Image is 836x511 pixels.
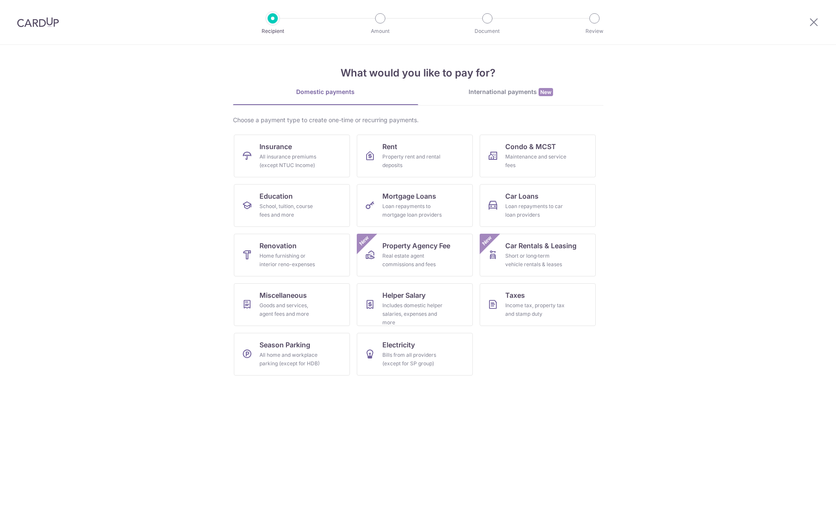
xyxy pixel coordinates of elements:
[357,135,473,177] a: RentProperty rent and rental deposits
[382,141,397,152] span: Rent
[480,234,494,248] span: New
[233,116,603,124] div: Choose a payment type to create one-time or recurring payments.
[259,340,310,350] span: Season Parking
[505,301,567,318] div: Income tax, property tax and stamp duty
[234,135,350,177] a: InsuranceAll insurance premiums (except NTUC Income)
[563,27,626,35] p: Review
[234,184,350,227] a: EducationSchool, tuition, course fees and more
[505,202,567,219] div: Loan repayments to car loan providers
[17,17,59,27] img: CardUp
[357,234,371,248] span: New
[456,27,519,35] p: Document
[539,88,553,96] span: New
[259,351,321,368] div: All home and workplace parking (except for HDB)
[233,88,418,96] div: Domestic payments
[241,27,304,35] p: Recipient
[357,184,473,227] a: Mortgage LoansLoan repayments to mortgage loan providers
[480,283,596,326] a: TaxesIncome tax, property tax and stamp duty
[382,351,444,368] div: Bills from all providers (except for SP group)
[357,283,473,326] a: Helper SalaryIncludes domestic helper salaries, expenses and more
[234,283,350,326] a: MiscellaneousGoods and services, agent fees and more
[480,234,596,276] a: Car Rentals & LeasingShort or long‑term vehicle rentals & leasesNew
[418,88,603,97] div: International payments
[505,141,556,152] span: Condo & MCST
[349,27,412,35] p: Amount
[234,333,350,376] a: Season ParkingAll home and workplace parking (except for HDB)
[233,65,603,81] h4: What would you like to pay for?
[357,234,473,276] a: Property Agency FeeReal estate agent commissions and feesNew
[505,191,539,201] span: Car Loans
[382,301,444,327] div: Includes domestic helper salaries, expenses and more
[259,153,321,170] div: All insurance premiums (except NTUC Income)
[259,252,321,269] div: Home furnishing or interior reno-expenses
[382,252,444,269] div: Real estate agent commissions and fees
[357,333,473,376] a: ElectricityBills from all providers (except for SP group)
[259,141,292,152] span: Insurance
[505,290,525,300] span: Taxes
[480,184,596,227] a: Car LoansLoan repayments to car loan providers
[382,153,444,170] div: Property rent and rental deposits
[505,153,567,170] div: Maintenance and service fees
[382,241,450,251] span: Property Agency Fee
[259,290,307,300] span: Miscellaneous
[259,202,321,219] div: School, tuition, course fees and more
[259,241,297,251] span: Renovation
[505,252,567,269] div: Short or long‑term vehicle rentals & leases
[382,340,415,350] span: Electricity
[480,135,596,177] a: Condo & MCSTMaintenance and service fees
[259,191,293,201] span: Education
[505,241,577,251] span: Car Rentals & Leasing
[234,234,350,276] a: RenovationHome furnishing or interior reno-expenses
[382,191,436,201] span: Mortgage Loans
[382,202,444,219] div: Loan repayments to mortgage loan providers
[382,290,425,300] span: Helper Salary
[781,485,827,507] iframe: Opens a widget where you can find more information
[259,301,321,318] div: Goods and services, agent fees and more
